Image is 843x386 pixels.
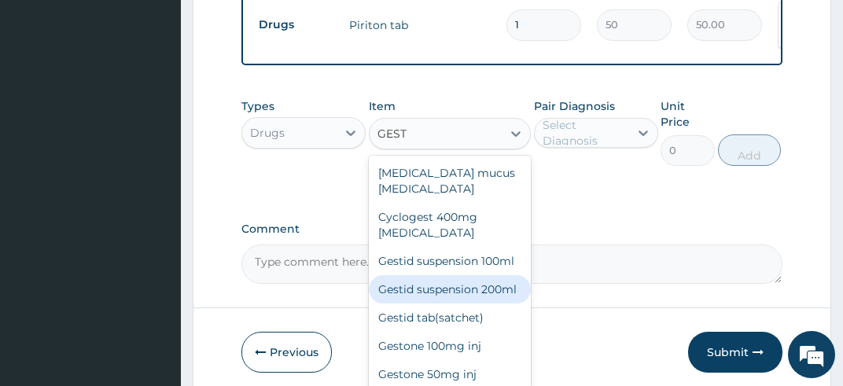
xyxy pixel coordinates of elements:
div: Cyclogest 400mg [MEDICAL_DATA] [369,203,532,247]
div: Gestid suspension 100ml [369,247,532,275]
button: Add [718,134,781,166]
div: [MEDICAL_DATA] mucus [MEDICAL_DATA] [369,159,532,203]
div: Minimize live chat window [258,8,296,46]
label: Comment [241,222,783,236]
button: Previous [241,332,332,373]
label: Types [241,100,274,113]
span: We're online! [91,101,217,260]
div: Drugs [250,125,285,141]
div: Gestone 100mg inj [369,332,532,360]
div: Chat with us now [82,88,264,108]
label: Pair Diagnosis [534,98,615,114]
div: Select Diagnosis [543,117,628,149]
label: Unit Price [661,98,715,130]
label: Item [369,98,396,114]
div: Gestid suspension 200ml [369,275,532,303]
button: Submit [688,332,782,373]
div: Gestid tab(satchet) [369,303,532,332]
td: Drugs [251,10,341,39]
textarea: Type your message and hit 'Enter' [8,236,300,291]
td: Piriton tab [341,9,499,41]
img: d_794563401_company_1708531726252_794563401 [29,79,64,118]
